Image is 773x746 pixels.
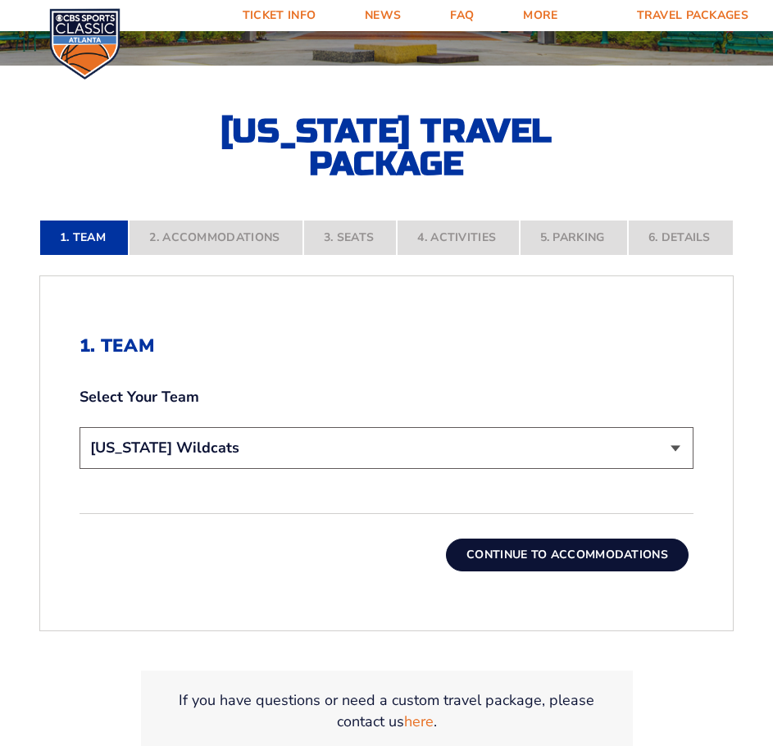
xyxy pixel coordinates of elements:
img: CBS Sports Classic [49,8,120,80]
h2: 1. Team [80,335,693,357]
h2: [US_STATE] Travel Package [207,115,567,180]
p: If you have questions or need a custom travel package, please contact us . [161,690,613,731]
a: here [404,712,434,732]
button: Continue To Accommodations [446,539,689,571]
label: Select Your Team [80,387,693,407]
